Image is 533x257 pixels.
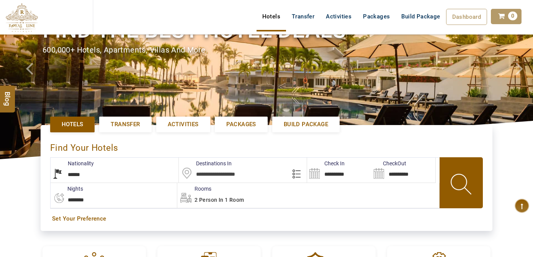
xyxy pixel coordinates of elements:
[284,120,328,128] span: Build Package
[51,160,94,167] label: Nationality
[177,185,211,193] label: Rooms
[179,160,232,167] label: Destinations In
[508,12,517,20] span: 0
[168,120,199,128] span: Activities
[452,13,481,20] span: Dashboard
[320,9,357,24] a: Activities
[215,117,268,132] a: Packages
[371,158,435,183] input: Search
[3,92,13,98] span: Blog
[6,3,38,32] img: The Royal Line Holidays
[257,9,286,24] a: Hotels
[272,117,340,132] a: Build Package
[99,117,151,132] a: Transfer
[226,120,256,128] span: Packages
[111,120,140,128] span: Transfer
[286,9,320,24] a: Transfer
[52,215,481,223] a: Set Your Preference
[62,120,83,128] span: Hotels
[307,158,371,183] input: Search
[50,185,83,193] label: nights
[357,9,396,24] a: Packages
[307,160,345,167] label: Check In
[371,160,406,167] label: CheckOut
[156,117,210,132] a: Activities
[50,117,95,132] a: Hotels
[491,9,522,24] a: 0
[396,9,446,24] a: Build Package
[195,197,244,203] span: 2 Person in 1 Room
[50,135,483,157] div: Find Your Hotels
